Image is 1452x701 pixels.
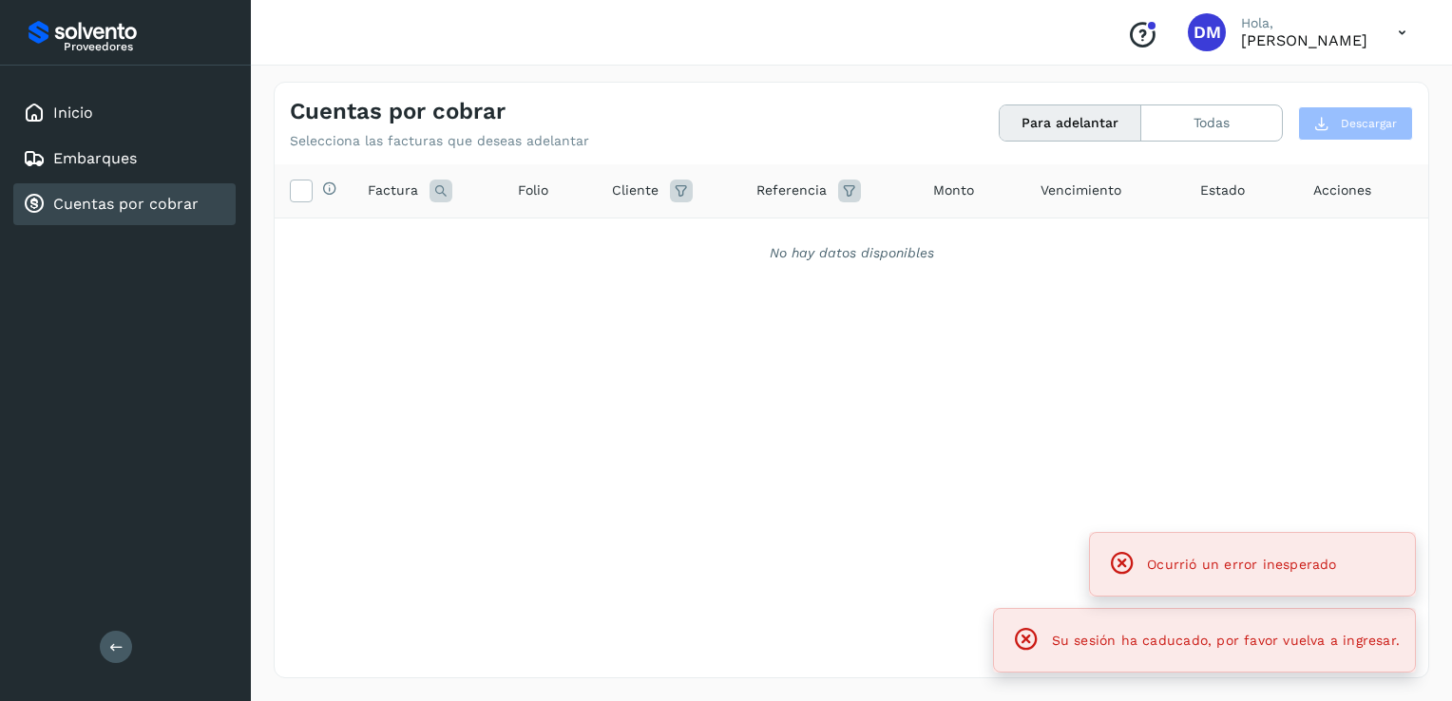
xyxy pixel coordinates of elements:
span: Factura [368,180,418,200]
p: DAMARIS MACHAIN GONZALEZ [1241,31,1367,49]
p: Proveedores [64,40,228,53]
span: Acciones [1313,180,1371,200]
span: Vencimiento [1041,180,1121,200]
span: Cliente [612,180,659,200]
button: Para adelantar [1000,105,1141,141]
span: Folio [518,180,548,200]
button: Todas [1141,105,1282,141]
span: Referencia [756,180,827,200]
div: Cuentas por cobrar [13,183,236,225]
span: Estado [1200,180,1245,200]
a: Inicio [53,104,93,122]
p: Selecciona las facturas que deseas adelantar [290,133,589,149]
div: Embarques [13,138,236,180]
a: Embarques [53,149,137,167]
h4: Cuentas por cobrar [290,98,506,125]
p: Hola, [1241,15,1367,31]
span: Descargar [1341,115,1397,132]
span: Su sesión ha caducado, por favor vuelva a ingresar. [1052,633,1400,648]
span: Ocurrió un error inesperado [1147,557,1336,572]
div: Inicio [13,92,236,134]
span: Monto [933,180,974,200]
button: Descargar [1298,106,1413,141]
a: Cuentas por cobrar [53,195,199,213]
div: No hay datos disponibles [299,243,1404,263]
